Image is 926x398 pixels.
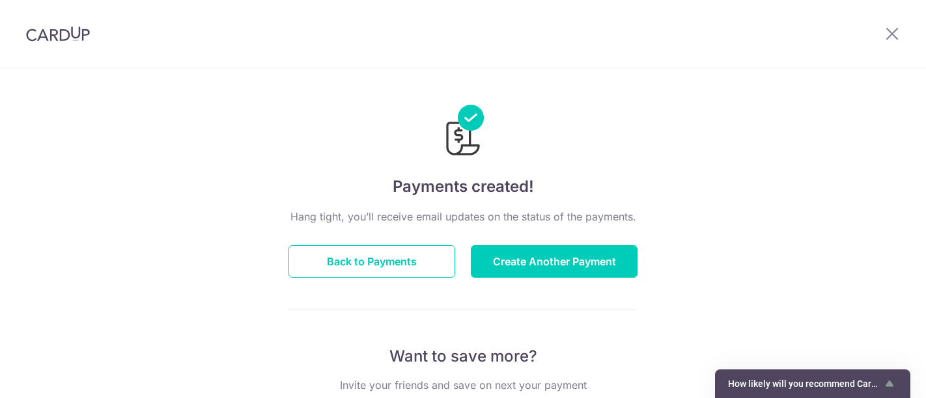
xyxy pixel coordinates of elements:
[442,105,484,159] img: Payments
[288,377,638,393] p: Invite your friends and save on next your payment
[288,245,455,278] button: Back to Payments
[288,346,638,367] p: Want to save more?
[728,378,882,389] span: How likely will you recommend CardUp to a friend?
[471,245,638,278] button: Create Another Payment
[728,376,897,391] button: Show survey - How likely will you recommend CardUp to a friend?
[288,209,638,224] p: Hang tight, you’ll receive email updates on the status of the payments.
[26,26,90,42] img: CardUp
[288,175,638,198] h4: Payments created!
